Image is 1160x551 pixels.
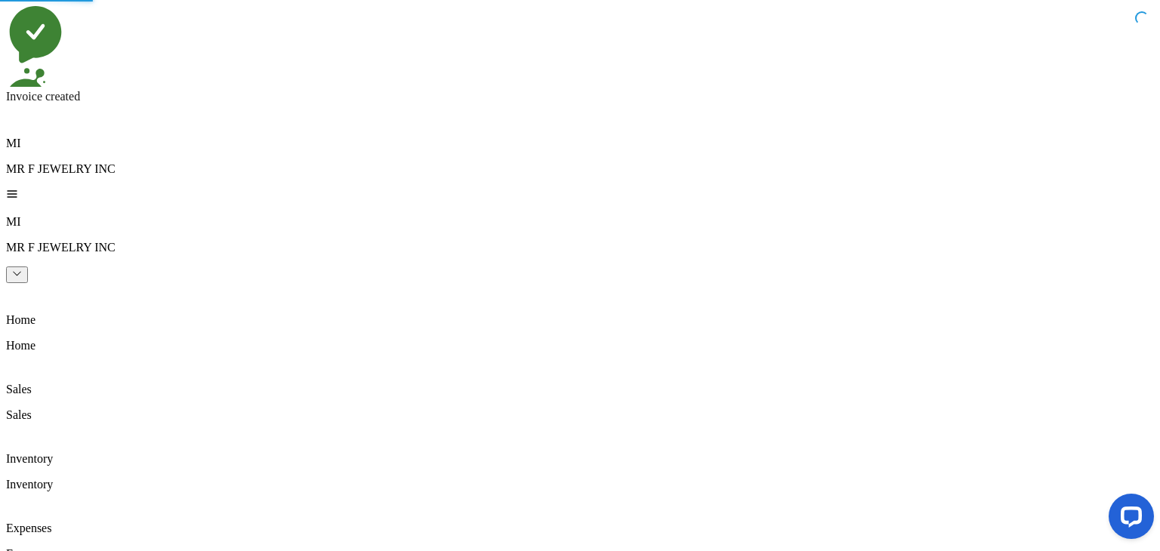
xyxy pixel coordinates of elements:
[6,137,1154,150] p: MI
[6,478,53,491] span: Inventory
[1097,488,1160,551] iframe: LiveChat chat widget
[6,90,80,103] span: Invoice created
[6,162,1154,176] p: MR F JEWELRY INC
[6,241,1154,254] p: MR F JEWELRY INC
[6,452,1154,466] p: Inventory
[6,522,1154,535] p: Expenses
[6,339,35,352] span: Home
[6,383,1154,396] p: Sales
[6,215,1154,229] p: MI
[6,408,32,421] span: Sales
[6,313,1154,327] p: Home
